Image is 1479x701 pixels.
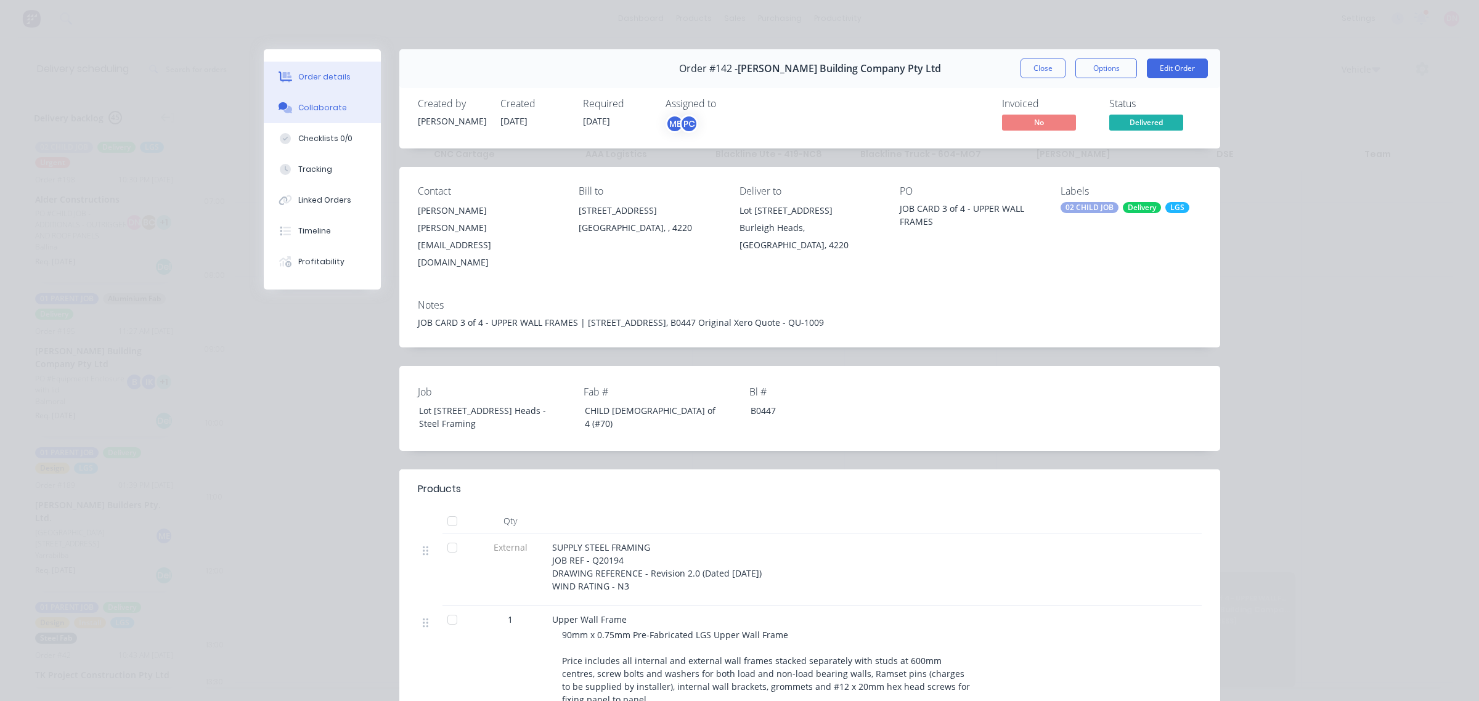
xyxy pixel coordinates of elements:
span: External [478,541,542,554]
button: Checklists 0/0 [264,123,381,154]
div: ME [666,115,684,133]
div: [STREET_ADDRESS][GEOGRAPHIC_DATA], , 4220 [579,202,720,241]
button: MEPC [666,115,698,133]
div: [PERSON_NAME][PERSON_NAME][EMAIL_ADDRESS][DOMAIN_NAME] [418,202,559,271]
div: Labels [1061,185,1202,197]
button: Edit Order [1147,59,1208,78]
div: Deliver to [739,185,881,197]
div: Contact [418,185,559,197]
div: Created [500,98,568,110]
div: LGS [1165,202,1189,213]
span: [DATE] [583,115,610,127]
div: JOB CARD 3 of 4 - UPPER WALL FRAMES | [STREET_ADDRESS], B0447 Original Xero Quote - QU-1009 [418,316,1202,329]
button: Linked Orders [264,185,381,216]
div: [GEOGRAPHIC_DATA], , 4220 [579,219,720,237]
div: [PERSON_NAME] [418,115,486,128]
span: [PERSON_NAME] Building Company Pty Ltd [738,63,941,75]
div: Qty [473,509,547,533]
button: Order details [264,62,381,92]
span: SUPPLY STEEL FRAMING JOB REF - Q20194 DRAWING REFERENCE - Revision 2.0 (Dated [DATE]) WIND RATING... [552,541,762,592]
span: No [1002,115,1076,130]
div: Timeline [298,225,331,237]
label: Job [418,384,572,399]
div: Invoiced [1002,98,1094,110]
div: Bill to [579,185,720,197]
div: JOB CARD 3 of 4 - UPPER WALL FRAMES [900,202,1041,228]
div: [STREET_ADDRESS] [579,202,720,219]
div: [PERSON_NAME][EMAIL_ADDRESS][DOMAIN_NAME] [418,219,559,271]
div: Notes [418,299,1202,311]
button: Close [1021,59,1065,78]
div: Delivery [1123,202,1161,213]
span: Delivered [1109,115,1183,130]
div: Order details [298,71,351,83]
div: Required [583,98,651,110]
button: Delivered [1109,115,1183,133]
span: Order #142 - [679,63,738,75]
div: Tracking [298,164,332,175]
button: Tracking [264,154,381,185]
span: [DATE] [500,115,528,127]
button: Collaborate [264,92,381,123]
div: 02 CHILD JOB [1061,202,1118,213]
div: PC [680,115,698,133]
div: Lot [STREET_ADDRESS] Heads - Steel Framing [409,402,563,432]
button: Profitability [264,246,381,277]
span: 1 [508,613,513,626]
div: Lot [STREET_ADDRESS]Burleigh Heads, [GEOGRAPHIC_DATA], 4220 [739,202,881,254]
div: Profitability [298,256,344,267]
span: Upper Wall Frame [552,614,627,625]
div: Status [1109,98,1202,110]
div: Linked Orders [298,195,351,206]
label: Bl # [749,384,903,399]
div: Products [418,482,461,496]
div: PO [900,185,1041,197]
div: Burleigh Heads, [GEOGRAPHIC_DATA], 4220 [739,219,881,254]
button: Timeline [264,216,381,246]
div: CHILD [DEMOGRAPHIC_DATA] of 4 (#70) [575,402,729,432]
div: Created by [418,98,486,110]
div: B0447 [741,402,895,419]
div: Checklists 0/0 [298,133,352,144]
div: Lot [STREET_ADDRESS] [739,202,881,219]
label: Fab # [584,384,738,399]
div: [PERSON_NAME] [418,202,559,219]
div: Collaborate [298,102,347,113]
div: Assigned to [666,98,789,110]
button: Options [1075,59,1137,78]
